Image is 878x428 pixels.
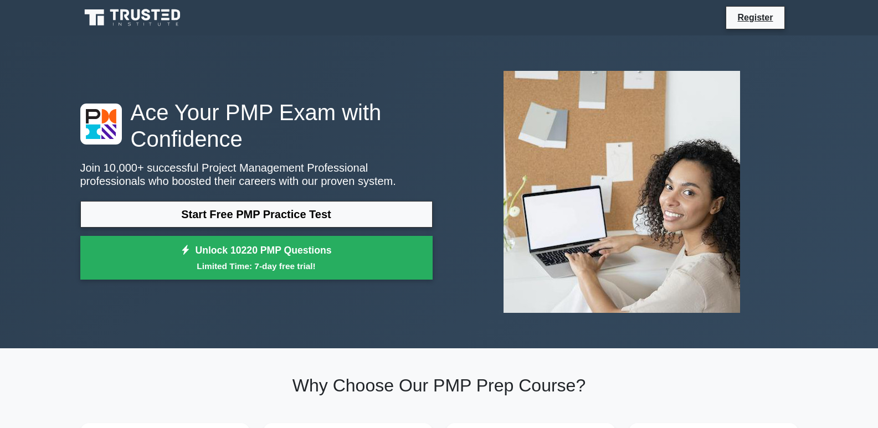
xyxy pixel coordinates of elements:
p: Join 10,000+ successful Project Management Professional professionals who boosted their careers w... [80,161,433,188]
h2: Why Choose Our PMP Prep Course? [80,375,798,396]
h1: Ace Your PMP Exam with Confidence [80,99,433,152]
a: Register [731,11,779,24]
small: Limited Time: 7-day free trial! [94,260,419,272]
a: Start Free PMP Practice Test [80,201,433,228]
a: Unlock 10220 PMP QuestionsLimited Time: 7-day free trial! [80,236,433,280]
